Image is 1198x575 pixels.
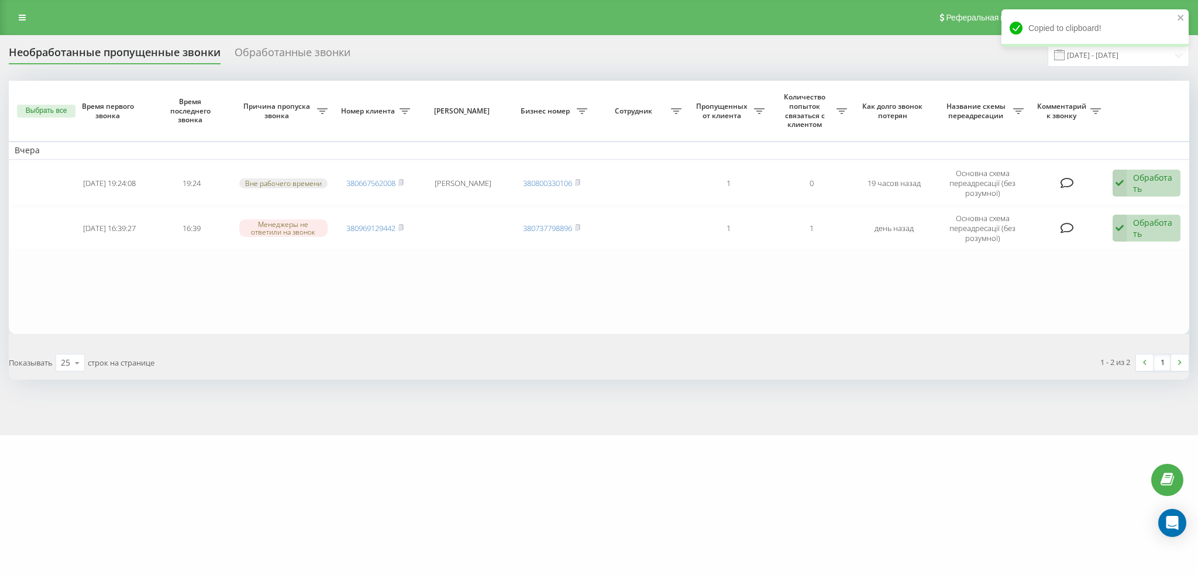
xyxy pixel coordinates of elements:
[1158,509,1186,537] div: Open Intercom Messenger
[941,102,1013,120] span: Название схемы переадресации
[77,102,141,120] span: Время первого звонка
[1154,354,1171,371] a: 1
[150,162,233,205] td: 19:24
[523,178,572,188] a: 380800330106
[862,102,926,120] span: Как долго звонок потерян
[1177,13,1185,24] button: close
[160,97,223,125] span: Время последнего звонка
[1001,9,1189,47] div: Copied to clipboard!
[416,162,510,205] td: [PERSON_NAME]
[68,207,150,250] td: [DATE] 16:39:27
[1035,102,1090,120] span: Комментарий к звонку
[150,207,233,250] td: 16:39
[687,162,770,205] td: 1
[946,13,1042,22] span: Реферальная программа
[687,207,770,250] td: 1
[770,207,853,250] td: 1
[346,178,395,188] a: 380667562008
[339,106,400,116] span: Номер клиента
[1100,356,1130,368] div: 1 - 2 из 2
[776,92,836,129] span: Количество попыток связаться с клиентом
[523,223,572,233] a: 380737798896
[239,178,328,188] div: Вне рабочего времени
[770,162,853,205] td: 0
[517,106,577,116] span: Бизнес номер
[1133,217,1174,239] div: Обработать
[235,46,350,64] div: Обработанные звонки
[88,357,154,368] span: строк на странице
[68,162,150,205] td: [DATE] 19:24:08
[935,162,1030,205] td: Основна схема переадресації (без розумної)
[9,46,221,64] div: Необработанные пропущенные звонки
[239,102,317,120] span: Причина пропуска звонка
[9,142,1189,159] td: Вчера
[346,223,395,233] a: 380969129442
[853,207,935,250] td: день назад
[599,106,671,116] span: Сотрудник
[239,219,328,237] div: Менеджеры не ответили на звонок
[853,162,935,205] td: 19 часов назад
[61,357,70,369] div: 25
[935,207,1030,250] td: Основна схема переадресації (без розумної)
[1133,172,1174,194] div: Обработать
[693,102,753,120] span: Пропущенных от клиента
[9,357,53,368] span: Показывать
[17,105,75,118] button: Выбрать все
[426,106,500,116] span: [PERSON_NAME]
